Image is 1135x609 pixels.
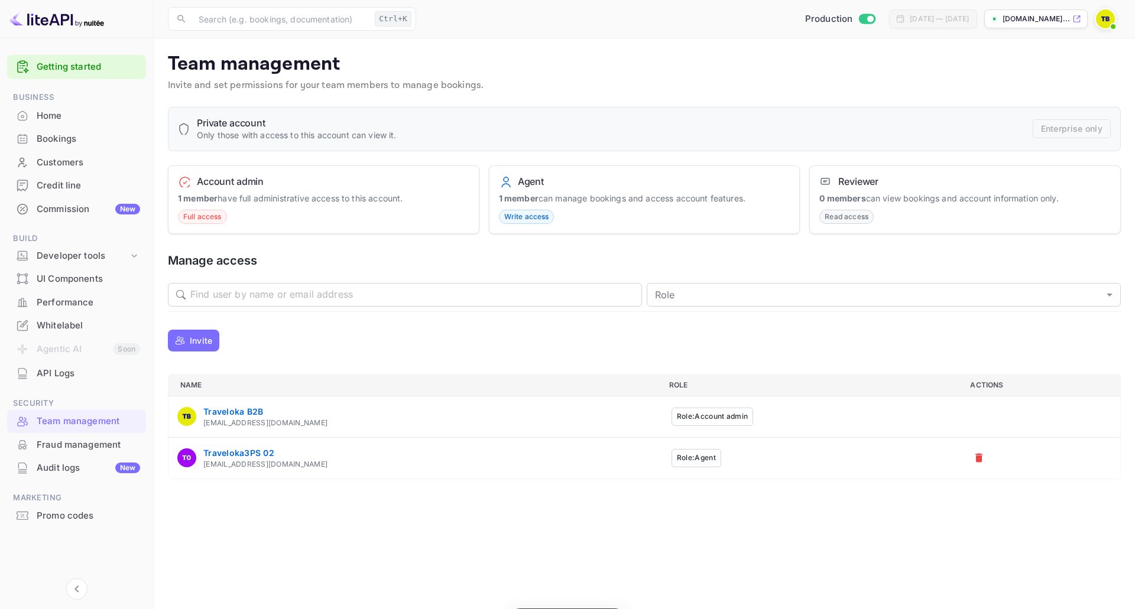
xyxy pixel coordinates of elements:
span: Marketing [7,491,146,504]
div: Team management [7,410,146,433]
input: Find user by name or email address [190,283,642,307]
h6: Reviewer [838,175,878,187]
a: UI Components [7,268,146,289]
a: CommissionNew [7,198,146,220]
a: Bookings [7,128,146,149]
strong: 1 member [178,193,218,203]
div: Traveloka B2B [203,405,327,418]
div: [EMAIL_ADDRESS][DOMAIN_NAME] [203,418,327,428]
p: Only those with access to this account can view it. [197,129,397,141]
div: Getting started [7,55,146,79]
div: Performance [37,296,140,310]
div: UI Components [37,272,140,286]
img: LiteAPI logo [9,9,104,28]
span: Build [7,232,146,245]
a: Fraud management [7,434,146,455]
strong: 0 members [819,193,865,203]
div: Team management [37,415,140,428]
div: Developer tools [37,249,128,263]
th: Name [168,374,660,396]
span: Security [7,397,146,410]
p: can manage bookings and access account features. [499,192,790,204]
div: Promo codes [37,509,140,523]
div: Home [7,105,146,128]
div: Traveloka3PS 02 [203,447,327,459]
a: Home [7,105,146,126]
p: Invite and set permissions for your team members to manage bookings. [168,79,1121,93]
h6: Private account [197,117,397,129]
span: Business [7,91,146,104]
div: Ctrl+K [375,11,411,27]
a: Customers [7,151,146,173]
p: [DOMAIN_NAME]... [1003,14,1070,24]
div: Bookings [37,132,140,146]
a: Credit line [7,174,146,196]
div: Fraud management [7,434,146,457]
div: Customers [7,151,146,174]
div: Switch to Sandbox mode [800,12,880,26]
p: Team management [168,53,1121,76]
div: Customers [37,156,140,170]
div: Audit logs [37,461,140,475]
div: Commission [37,203,140,216]
div: Fraud management [37,438,140,452]
a: Performance [7,291,146,313]
h5: Manage access [168,253,1121,269]
span: Full access [179,211,226,222]
div: Promo codes [7,504,146,527]
table: a dense table [168,374,1121,479]
h6: Agent [518,175,544,187]
a: Promo codes [7,504,146,526]
img: Traveloka3PS 02 [177,448,196,467]
div: [EMAIL_ADDRESS][DOMAIN_NAME] [203,459,327,470]
th: Role [660,374,961,396]
strong: 1 member [499,193,539,203]
img: Traveloka B2B [1096,9,1115,28]
button: Collapse navigation [66,578,87,600]
a: Getting started [37,60,140,74]
span: Read access [820,211,873,222]
p: have full administrative access to this account. [178,192,469,204]
img: Traveloka B2B [177,407,196,426]
div: Bookings [7,128,146,151]
h6: Account admin [197,175,264,187]
button: Invite [168,330,219,351]
div: Home [37,109,140,123]
div: Performance [7,291,146,314]
input: Search (e.g. bookings, documentation) [192,7,370,31]
div: API Logs [7,362,146,385]
a: Whitelabel [7,314,146,336]
a: API Logs [7,362,146,384]
button: Role:Account admin [672,408,753,426]
div: CommissionNew [7,198,146,221]
div: UI Components [7,268,146,291]
div: Audit logsNew [7,457,146,480]
div: New [115,204,140,214]
p: Invite [190,334,212,347]
div: API Logs [37,367,140,380]
div: Developer tools [7,246,146,266]
span: Write access [500,211,554,222]
button: Role:Agent [672,449,721,467]
div: Whitelabel [37,319,140,333]
th: Actions [961,374,1120,396]
div: Whitelabel [7,314,146,337]
a: Audit logsNew [7,457,146,478]
span: Production [805,12,853,26]
div: New [115,463,140,473]
div: [DATE] — [DATE] [910,14,969,24]
div: Credit line [37,179,140,193]
p: can view bookings and account information only. [819,192,1111,204]
a: Team management [7,410,146,432]
div: Credit line [7,174,146,197]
